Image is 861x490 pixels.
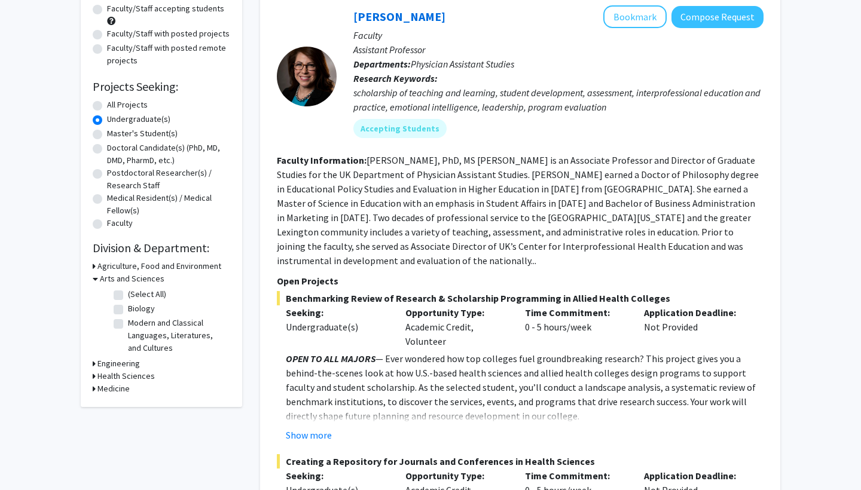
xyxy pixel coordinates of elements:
[128,302,155,315] label: Biology
[525,468,627,483] p: Time Commitment:
[353,85,764,114] div: scholarship of teaching and learning, student development, assessment, interprofessional educatio...
[353,72,438,84] b: Research Keywords:
[644,468,746,483] p: Application Deadline:
[353,58,411,70] b: Departments:
[100,272,164,285] h3: Arts and Sciences
[277,154,759,267] fg-read-more: [PERSON_NAME], PhD, MS [PERSON_NAME] is an Associate Professor and Director of Graduate Studies f...
[107,127,178,140] label: Master's Student(s)
[603,5,667,28] button: Add Leslie Woltenberg to Bookmarks
[107,99,148,111] label: All Projects
[107,142,230,167] label: Doctoral Candidate(s) (PhD, MD, DMD, PharmD, etc.)
[128,317,227,354] label: Modern and Classical Languages, Literatures, and Cultures
[286,305,387,320] p: Seeking:
[107,192,230,217] label: Medical Resident(s) / Medical Fellow(s)
[286,428,332,442] button: Show more
[107,217,133,229] label: Faculty
[671,6,764,28] button: Compose Request to Leslie Woltenberg
[93,79,230,94] h2: Projects Seeking:
[405,468,507,483] p: Opportunity Type:
[97,370,155,382] h3: Health Sciences
[93,241,230,255] h2: Division & Department:
[635,305,755,348] div: Not Provided
[107,2,224,15] label: Faculty/Staff accepting students
[277,454,764,468] span: Creating a Repository for Journals and Conferences in Health Sciences
[353,28,764,42] p: Faculty
[97,382,130,395] h3: Medicine
[277,274,764,288] p: Open Projects
[277,291,764,305] span: Benchmarking Review of Research & Scholarship Programming in Allied Health Colleges
[107,27,230,40] label: Faculty/Staff with posted projects
[353,9,445,24] a: [PERSON_NAME]
[396,305,516,348] div: Academic Credit, Volunteer
[9,436,51,481] iframe: Chat
[128,288,166,301] label: (Select All)
[516,305,636,348] div: 0 - 5 hours/week
[286,468,387,483] p: Seeking:
[107,167,230,192] label: Postdoctoral Researcher(s) / Research Staff
[405,305,507,320] p: Opportunity Type:
[97,260,221,272] h3: Agriculture, Food and Environment
[97,357,140,370] h3: Engineering
[277,154,367,166] b: Faculty Information:
[353,42,764,57] p: Assistant Professor
[525,305,627,320] p: Time Commitment:
[286,320,387,334] div: Undergraduate(s)
[411,58,514,70] span: Physician Assistant Studies
[107,113,170,125] label: Undergraduate(s)
[286,353,375,365] em: OPEN TO ALL MAJORS
[286,351,764,423] p: — Ever wondered how top colleges fuel groundbreaking research? This project gives you a behind-th...
[107,42,230,67] label: Faculty/Staff with posted remote projects
[353,119,447,138] mat-chip: Accepting Students
[644,305,746,320] p: Application Deadline:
